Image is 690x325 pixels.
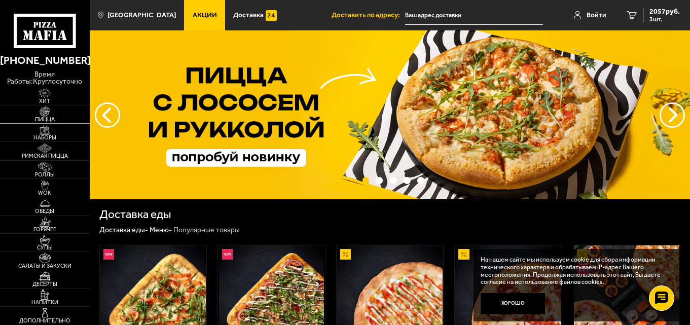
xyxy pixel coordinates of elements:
span: Войти [587,12,606,19]
span: Доставить по адресу: [332,12,405,19]
span: Акции [193,12,217,19]
button: предыдущий [660,102,685,128]
span: 3 шт. [649,16,680,22]
button: точки переключения [417,177,424,184]
a: Доставка еды- [99,226,148,234]
button: точки переключения [362,177,370,184]
img: Акционный [458,249,469,260]
button: точки переключения [376,177,383,184]
span: 2057 руб. [649,8,680,15]
span: Доставка [233,12,264,19]
button: Хорошо [481,293,546,315]
p: На нашем сайте мы используем cookie для сбора информации технического характера и обрабатываем IP... [481,256,667,286]
a: Меню- [150,226,172,234]
h1: Доставка еды [99,209,171,221]
img: Акционный [340,249,351,260]
button: следующий [95,102,120,128]
img: 15daf4d41897b9f0e9f617042186c801.svg [266,10,276,21]
button: точки переключения [390,177,397,184]
button: точки переключения [404,177,411,184]
div: Популярные товары [173,226,240,235]
img: Новинка [222,249,233,260]
img: Новинка [103,249,114,260]
span: [GEOGRAPHIC_DATA] [107,12,176,19]
input: Ваш адрес доставки [405,6,543,25]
